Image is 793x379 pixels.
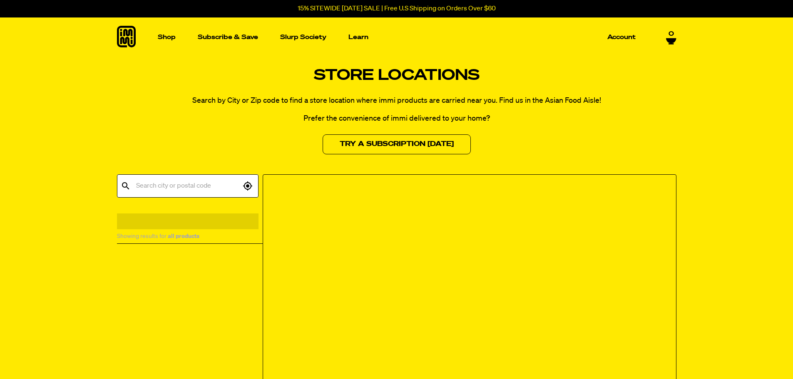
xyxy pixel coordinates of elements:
[198,34,258,40] p: Subscribe & Save
[607,34,636,40] p: Account
[345,17,372,57] a: Learn
[348,34,368,40] p: Learn
[154,17,639,57] nav: Main navigation
[323,134,471,154] a: Try a Subscription [DATE]
[154,17,179,57] a: Shop
[168,233,199,239] strong: all products
[117,67,676,85] h1: Store Locations
[666,30,676,45] a: 0
[280,34,326,40] p: Slurp Society
[134,178,241,194] input: Search city or postal code
[194,31,261,44] a: Subscribe & Save
[117,95,676,107] p: Search by City or Zip code to find a store location where immi products are carried near you. Fin...
[158,34,176,40] p: Shop
[669,30,674,38] span: 0
[117,231,259,241] div: Showing results for
[604,31,639,44] a: Account
[298,5,496,12] p: 15% SITEWIDE [DATE] SALE | Free U.S Shipping on Orders Over $60
[277,31,330,44] a: Slurp Society
[117,113,676,124] p: Prefer the convenience of immi delivered to your home?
